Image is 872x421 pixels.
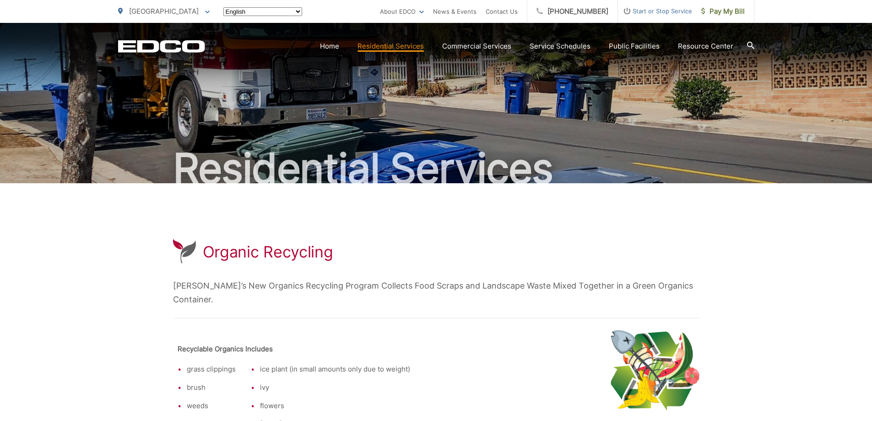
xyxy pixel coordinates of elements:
a: EDCD logo. Return to the homepage. [118,40,205,53]
li: ice plant (in small amounts only due to weight) [260,364,410,375]
img: Organics Arrow [608,330,699,416]
li: flowers [260,400,410,411]
p: [PERSON_NAME]’s New Organics Recycling Program Collects Food Scraps and Landscape Waste Mixed Tog... [173,279,699,306]
a: Service Schedules [530,41,590,52]
a: Resource Center [678,41,733,52]
li: brush [187,382,242,393]
a: Contact Us [486,6,518,17]
strong: Recyclable Organics Includes [178,344,273,353]
h1: Organic Recycling [203,243,333,261]
li: ivy [260,382,410,393]
select: Select a language [223,7,302,16]
li: weeds [187,400,242,411]
li: grass clippings [187,364,242,375]
a: Commercial Services [442,41,511,52]
h2: Residential Services [118,146,754,191]
span: Pay My Bill [701,6,745,17]
a: Public Facilities [609,41,660,52]
a: About EDCO [380,6,424,17]
a: Residential Services [357,41,424,52]
a: Home [320,41,339,52]
a: News & Events [433,6,477,17]
span: [GEOGRAPHIC_DATA] [129,7,199,16]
